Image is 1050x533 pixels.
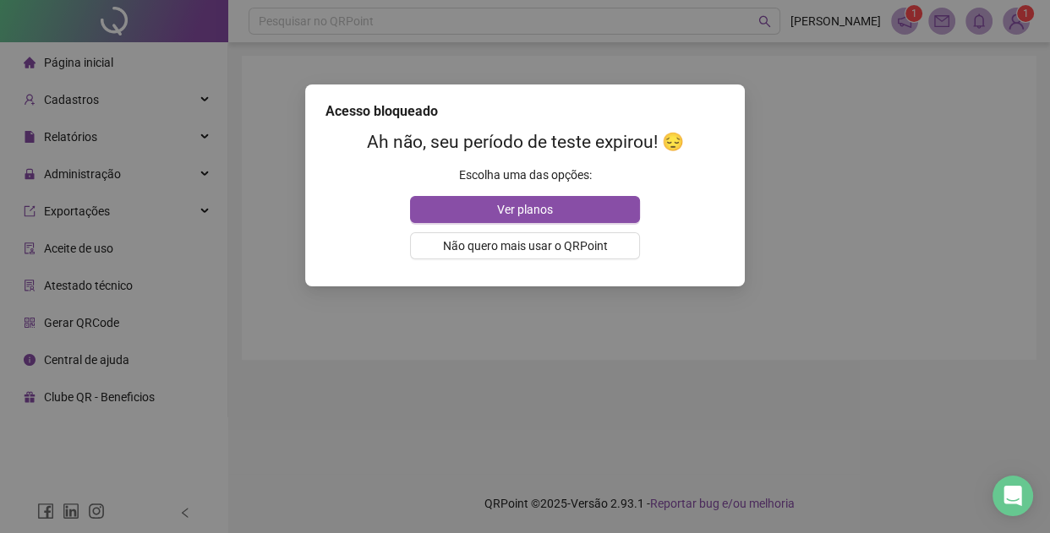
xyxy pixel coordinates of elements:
h2: Ah não, seu período de teste expirou! 😔 [325,128,725,156]
div: Acesso bloqueado [325,101,725,122]
span: Não quero mais usar o QRPoint [443,237,608,255]
span: Ver planos [497,200,553,219]
div: Open Intercom Messenger [993,476,1033,516]
button: Ver planos [410,196,639,223]
p: Escolha uma das opções: [325,166,725,184]
button: Não quero mais usar o QRPoint [410,232,639,259]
